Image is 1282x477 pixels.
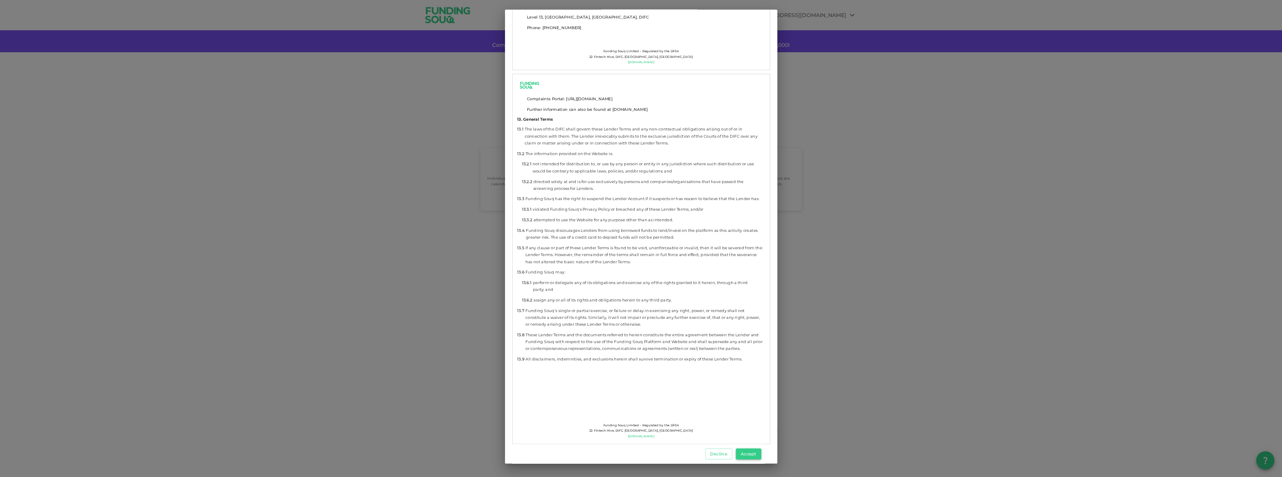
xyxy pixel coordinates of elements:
[522,297,532,304] span: 13.6.2
[525,332,763,353] span: These Lender Terms and the documents referred to herein constitute the entire agreement between t...
[517,117,765,123] h6: 13. General Terms
[517,332,524,339] span: 13.8
[525,196,760,202] span: Funding Souq has the right to suspend the Lender Account if it suspects or has reason to believe ...
[603,49,679,54] span: Funding Souq Limited – Regulated by the DFSA
[589,428,693,433] span: 22 Fintech Hive, DIFC, [GEOGRAPHIC_DATA], [GEOGRAPHIC_DATA]
[533,178,758,192] span: directed solely at and is for use exclusively by persons and companies/organisations that have pa...
[527,95,755,102] span: Complaints Portal: [URL][DOMAIN_NAME]
[533,217,673,224] span: attempted to use the Website for any purpose other than as intended.
[533,280,759,293] span: perform or delegate any of its obligations and exercise any of the rights granted to it herein, t...
[526,227,763,241] span: Funding Souq discourages Lenders from using borrowed funds to lend/invest on the platform as this...
[517,79,765,92] a: logo
[533,161,759,174] span: not intended for distribution to, or use by any person or entity in any jurisdiction where such d...
[517,196,524,202] span: 13.3
[517,227,525,234] span: 13.4
[522,217,532,224] span: 13.3.2
[527,25,755,31] span: Phone: [PHONE_NUMBER]
[628,433,654,439] a: [DOMAIN_NAME]
[517,269,524,276] span: 13.6
[522,206,531,213] span: 13.3.1
[527,106,755,113] span: Further information can also be found at [DOMAIN_NAME]
[628,59,654,65] a: [DOMAIN_NAME]
[589,54,693,59] span: 22 Fintech Hive, DIFC, [GEOGRAPHIC_DATA], [GEOGRAPHIC_DATA]
[527,14,755,21] span: Level 13, [GEOGRAPHIC_DATA], [GEOGRAPHIC_DATA], DIFC
[705,448,732,459] button: Decline
[517,79,541,92] img: logo
[522,178,532,185] span: 13.2.2
[525,307,763,328] span: Funding Souq’s single or partial exercise, or failure or delay in exercising any right, power, or...
[525,245,764,266] span: If any clause or part of these Lender Terms is found to be void, unenforceable or invalid, then i...
[517,126,523,133] span: 13.1
[525,126,764,147] span: The laws of the DIFC shall govern these Lender Terms and any non-contractual obligations arising ...
[736,448,761,459] button: Accept
[522,280,531,286] span: 13.6.1
[525,150,613,157] span: The information provided on the Website is:
[603,423,679,428] span: Funding Souq Limited – Regulated by the DFSA
[525,356,742,363] span: All disclaimers, indemnities, and exclusions herein shall survive termination or expiry of these ...
[517,356,524,363] span: 13.9
[533,206,703,213] span: violated Funding Souq's Privacy Policy or breached any of these Lender Terms; and/or
[517,150,524,157] span: 13.2
[525,269,565,276] span: Funding Souq may:
[522,161,531,168] span: 13.2.1
[533,297,672,304] span: assign any or all of its rights and obligations herein to any third party.
[517,245,524,252] span: 13.5
[517,307,524,314] span: 13.7
[527,3,755,10] span: [GEOGRAPHIC_DATA], [GEOGRAPHIC_DATA]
